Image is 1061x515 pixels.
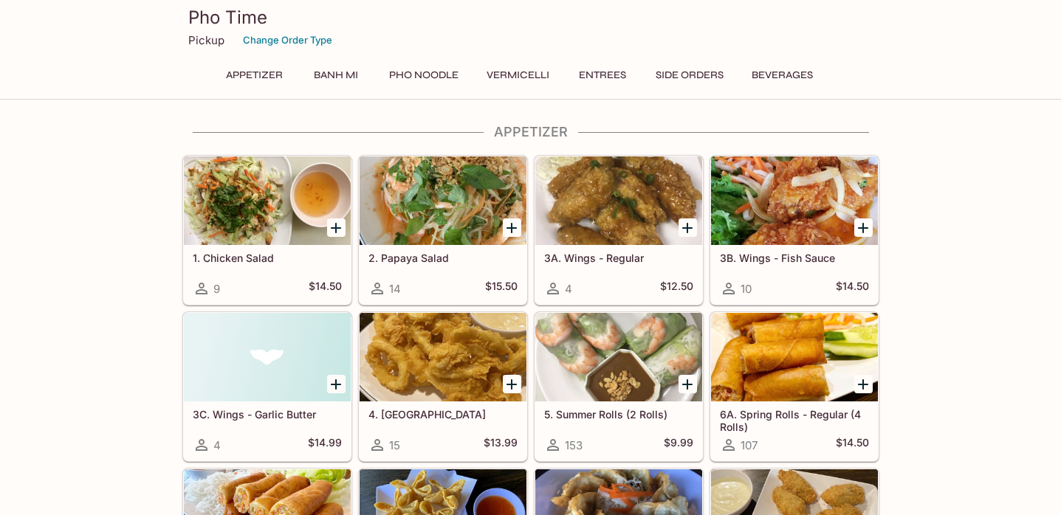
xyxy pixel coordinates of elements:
a: 3B. Wings - Fish Sauce10$14.50 [710,156,879,305]
h5: 5. Summer Rolls (2 Rolls) [544,408,693,421]
a: 1. Chicken Salad9$14.50 [183,156,351,305]
button: Banh Mi [303,65,369,86]
h5: $14.50 [836,280,869,297]
div: 6A. Spring Rolls - Regular (4 Rolls) [711,313,878,401]
p: Pickup [188,33,224,47]
button: Add 3A. Wings - Regular [679,218,697,237]
h4: Appetizer [182,124,879,140]
a: 3C. Wings - Garlic Butter4$14.99 [183,312,351,461]
button: Appetizer [218,65,291,86]
h5: $14.50 [836,436,869,454]
div: 3C. Wings - Garlic Butter [184,313,351,401]
div: 5. Summer Rolls (2 Rolls) [535,313,702,401]
button: Add 1. Chicken Salad [327,218,346,237]
h3: Pho Time [188,6,873,29]
h5: $12.50 [660,280,693,297]
h5: 3C. Wings - Garlic Butter [193,408,342,421]
button: Add 3B. Wings - Fish Sauce [854,218,873,237]
span: 107 [741,438,758,452]
div: 3A. Wings - Regular [535,156,702,245]
a: 4. [GEOGRAPHIC_DATA]15$13.99 [359,312,527,461]
div: 1. Chicken Salad [184,156,351,245]
a: 2. Papaya Salad14$15.50 [359,156,527,305]
button: Vermicelli [478,65,557,86]
button: Change Order Type [236,29,339,52]
button: Add 6A. Spring Rolls - Regular (4 Rolls) [854,375,873,393]
h5: $15.50 [485,280,518,297]
h5: 6A. Spring Rolls - Regular (4 Rolls) [720,408,869,432]
button: Add 4. Calamari [503,375,521,393]
span: 153 [565,438,583,452]
h5: $9.99 [664,436,693,454]
button: Pho Noodle [381,65,467,86]
h5: $14.99 [308,436,342,454]
h5: 4. [GEOGRAPHIC_DATA] [368,408,518,421]
button: Add 5. Summer Rolls (2 Rolls) [679,375,697,393]
div: 4. Calamari [360,313,526,401]
h5: $14.50 [309,280,342,297]
a: 5. Summer Rolls (2 Rolls)153$9.99 [535,312,703,461]
span: 4 [213,438,221,452]
h5: 3B. Wings - Fish Sauce [720,252,869,264]
a: 6A. Spring Rolls - Regular (4 Rolls)107$14.50 [710,312,879,461]
div: 3B. Wings - Fish Sauce [711,156,878,245]
h5: 1. Chicken Salad [193,252,342,264]
span: 14 [389,282,401,296]
button: Add 3C. Wings - Garlic Butter [327,375,346,393]
span: 9 [213,282,220,296]
h5: 2. Papaya Salad [368,252,518,264]
div: 2. Papaya Salad [360,156,526,245]
button: Side Orders [648,65,732,86]
span: 15 [389,438,400,452]
h5: 3A. Wings - Regular [544,252,693,264]
button: Add 2. Papaya Salad [503,218,521,237]
button: Entrees [569,65,636,86]
h5: $13.99 [484,436,518,454]
button: Beverages [744,65,821,86]
a: 3A. Wings - Regular4$12.50 [535,156,703,305]
span: 10 [741,282,752,296]
span: 4 [565,282,572,296]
